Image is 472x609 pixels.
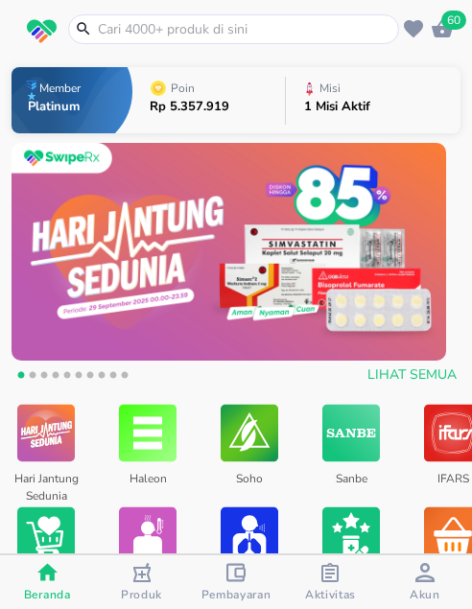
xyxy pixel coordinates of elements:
[92,368,111,387] button: 8
[94,555,188,609] button: Produk
[23,368,42,387] button: 2
[221,403,278,464] img: Soho
[12,143,446,361] img: 6afcc739-bac6-4fb7-9518-c464a2562d52.jpeg
[171,82,195,94] p: Poin
[410,587,440,602] span: Akun
[428,14,457,43] button: 60
[322,505,380,567] img: Laris Manis✨
[305,587,356,602] span: Aktivitas
[115,368,134,387] button: 10
[283,555,377,609] button: Aktivitas
[313,463,389,494] p: Sanbe
[96,19,394,39] input: Cari 4000+ produk di sini
[12,368,31,387] button: 1
[378,555,472,609] button: Akun
[322,403,380,464] img: Sanbe
[119,403,177,464] img: Haleon
[367,363,457,387] span: Lihat Semua
[132,62,285,138] button: PoinRp 5.357.919
[17,505,75,567] img: Produk Terlaris
[17,403,75,464] img: Hari Jantung Sedunia
[39,82,81,94] p: Member
[46,368,65,387] button: 4
[35,368,54,387] button: 3
[441,11,466,30] span: 60
[24,587,71,602] span: Beranda
[58,368,77,387] button: 5
[81,368,100,387] button: 7
[104,368,123,387] button: 9
[211,463,287,494] p: Soho
[221,505,278,567] img: Batuk & Flu
[119,505,177,567] img: Demam
[360,358,460,393] button: Lihat Semua
[69,368,88,387] button: 6
[304,101,370,113] p: 1 Misi Aktif
[8,463,83,494] p: Hari Jantung Sedunia
[150,101,229,113] p: Rp 5.357.919
[121,587,162,602] span: Produk
[12,62,132,138] button: MemberPlatinum
[109,463,185,494] p: Haleon
[319,82,341,94] p: Misi
[189,555,283,609] button: Pembayaran
[286,62,460,138] button: Misi1 Misi Aktif
[201,587,271,602] span: Pembayaran
[28,101,84,113] p: Platinum
[27,19,57,44] img: logo_swiperx_s.bd005f3b.svg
